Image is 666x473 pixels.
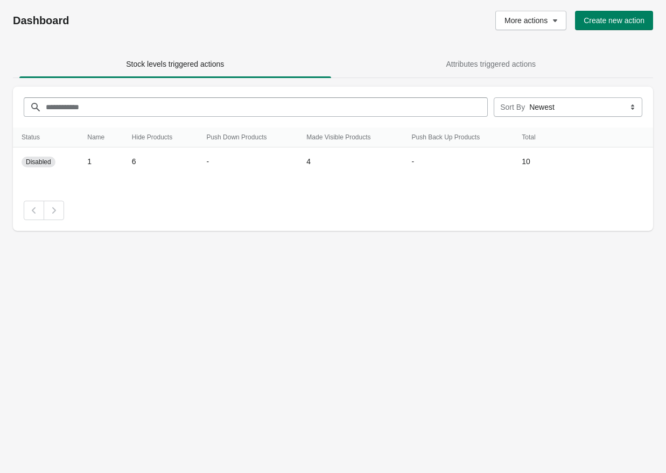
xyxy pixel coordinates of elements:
[575,11,653,30] button: Create new action
[504,16,548,25] span: More actions
[126,60,224,68] span: Stock levels triggered actions
[26,158,51,166] span: Disabled
[495,11,566,30] button: More actions
[13,128,79,147] th: Status
[123,147,198,176] td: 6
[198,147,298,176] td: -
[403,147,513,176] td: -
[79,128,123,147] th: Name
[513,128,553,147] th: Total
[298,147,403,176] td: 4
[298,128,403,147] th: Made Visible Products
[198,128,298,147] th: Push Down Products
[13,14,278,27] h1: Dashboard
[446,60,536,68] span: Attributes triggered actions
[123,128,198,147] th: Hide Products
[24,201,642,220] nav: Pagination
[403,128,513,147] th: Push Back Up Products
[87,157,92,166] span: 1
[584,16,644,25] span: Create new action
[513,147,553,176] td: 10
